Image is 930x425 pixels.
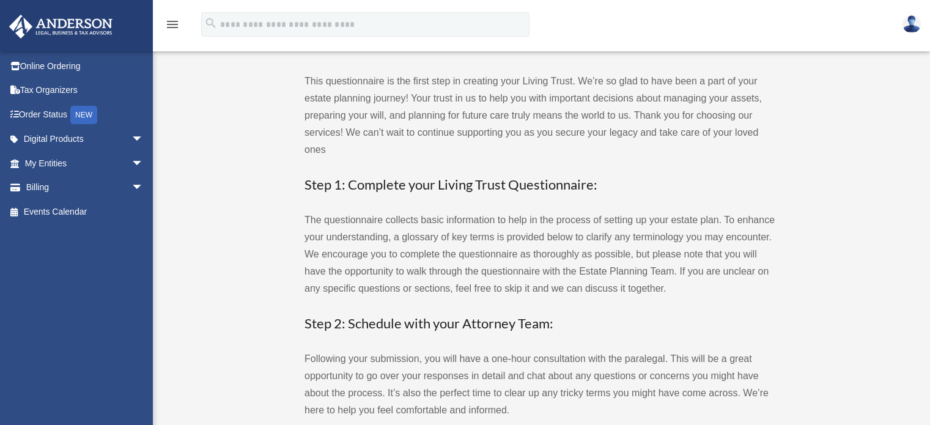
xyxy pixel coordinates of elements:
a: Tax Organizers [9,78,162,103]
img: User Pic [902,15,921,33]
h3: Step 2: Schedule with your Attorney Team: [304,314,775,333]
h3: Step 1: Complete your Living Trust Questionnaire: [304,176,775,194]
img: Anderson Advisors Platinum Portal [6,15,116,39]
i: menu [165,17,180,32]
a: menu [165,21,180,32]
div: NEW [70,106,97,124]
a: Events Calendar [9,199,162,224]
i: search [204,17,218,30]
a: Billingarrow_drop_down [9,176,162,200]
span: arrow_drop_down [131,176,156,201]
p: This questionnaire is the first step in creating your Living Trust. We’re so glad to have been a ... [304,73,775,158]
a: Online Ordering [9,54,162,78]
span: arrow_drop_down [131,127,156,152]
a: My Entitiesarrow_drop_down [9,151,162,176]
a: Digital Productsarrow_drop_down [9,127,162,152]
span: arrow_drop_down [131,151,156,176]
p: The questionnaire collects basic information to help in the process of setting up your estate pla... [304,212,775,297]
p: Following your submission, you will have a one-hour consultation with the paralegal. This will be... [304,350,775,419]
a: Order StatusNEW [9,102,162,127]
